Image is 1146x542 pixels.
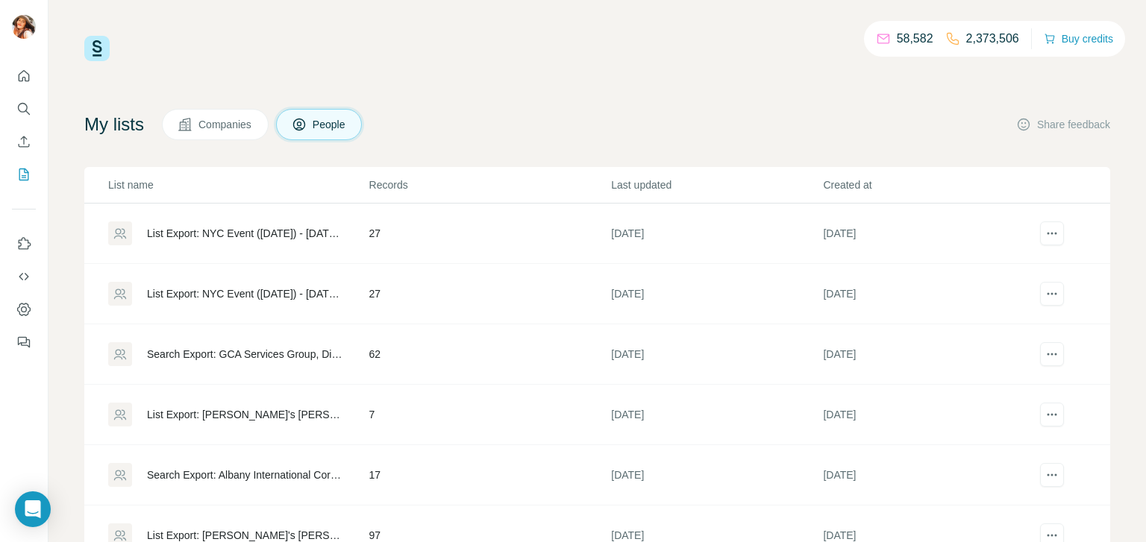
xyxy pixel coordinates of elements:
td: 17 [369,445,611,505]
td: 7 [369,385,611,445]
img: Avatar [12,15,36,39]
button: Enrich CSV [12,128,36,155]
div: List Export: NYC Event ([DATE]) - [DATE] 20:39 [147,226,344,241]
td: [DATE] [610,385,822,445]
button: actions [1040,403,1064,426]
div: List Export: NYC Event ([DATE]) - [DATE] 20:11 [147,286,344,301]
td: [DATE] [822,385,1034,445]
div: Open Intercom Messenger [15,491,51,527]
button: actions [1040,342,1064,366]
td: [DATE] [610,264,822,324]
div: Search Export: GCA Services Group, Director+ - [DATE] 22:54 [147,347,344,362]
button: Share feedback [1016,117,1110,132]
button: Feedback [12,329,36,356]
button: My lists [12,161,36,188]
td: 62 [369,324,611,385]
button: Buy credits [1044,28,1113,49]
span: Companies [198,117,253,132]
td: [DATE] [610,324,822,385]
td: [DATE] [610,445,822,505]
td: [DATE] [822,324,1034,385]
button: actions [1040,282,1064,306]
h4: My lists [84,113,144,136]
button: Use Surfe API [12,263,36,290]
button: actions [1040,221,1064,245]
td: [DATE] [610,204,822,264]
td: 27 [369,204,611,264]
button: Search [12,95,36,122]
p: Created at [823,177,1033,192]
span: People [313,117,347,132]
div: Search Export: Albany International Corp., [US_STATE], [GEOGRAPHIC_DATA], Director+ - [DATE] 22:48 [147,467,344,482]
td: [DATE] [822,204,1034,264]
button: actions [1040,463,1064,487]
p: 58,582 [897,30,933,48]
td: 27 [369,264,611,324]
td: [DATE] [822,445,1034,505]
td: [DATE] [822,264,1034,324]
p: Records [369,177,610,192]
button: Dashboard [12,296,36,323]
p: 2,373,506 [966,30,1019,48]
div: List Export: [PERSON_NAME]'s [PERSON_NAME] - [DATE] 22:49 [147,407,344,422]
img: Surfe Logo [84,36,110,61]
button: Use Surfe on LinkedIn [12,230,36,257]
p: List name [108,177,368,192]
p: Last updated [611,177,821,192]
button: Quick start [12,63,36,89]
